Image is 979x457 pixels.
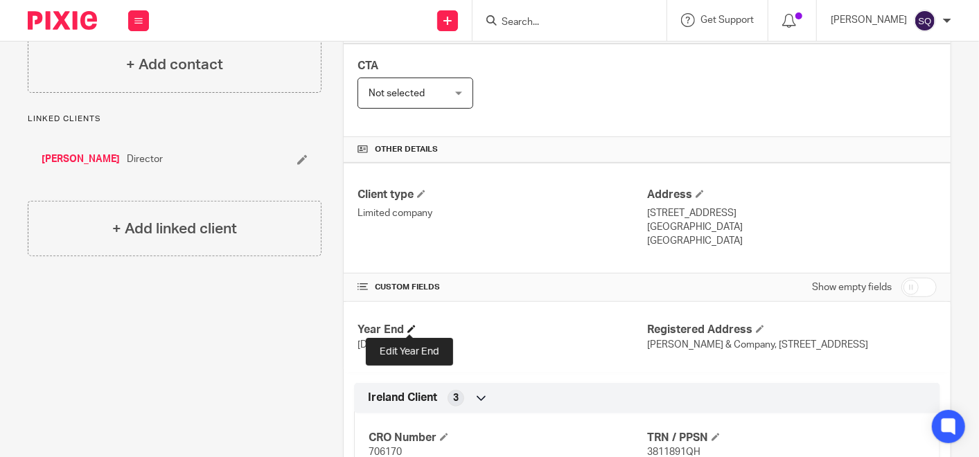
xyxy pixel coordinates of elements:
h4: Client type [358,188,647,202]
h4: CUSTOM FIELDS [358,282,647,293]
span: [PERSON_NAME] & Company, [STREET_ADDRESS] [647,340,868,350]
h4: TRN / PPSN [647,431,926,445]
img: svg%3E [914,10,936,32]
span: 3811891QH [647,447,700,457]
span: 706170 [369,447,402,457]
p: [STREET_ADDRESS] [647,206,937,220]
a: [PERSON_NAME] [42,152,120,166]
h4: + Add contact [126,54,223,75]
span: Get Support [700,15,754,25]
span: [DATE] [358,340,387,350]
p: Limited company [358,206,647,220]
span: 3 [453,391,459,405]
span: Not selected [369,89,425,98]
span: Director [127,152,163,166]
span: Ireland Client [368,391,437,405]
h4: Address [647,188,937,202]
input: Search [500,17,625,29]
label: Show empty fields [812,280,892,294]
p: [PERSON_NAME] [831,13,907,27]
p: Linked clients [28,114,321,125]
p: [GEOGRAPHIC_DATA] [647,220,937,234]
h4: Registered Address [647,323,937,337]
h4: Year End [358,323,647,337]
span: CTA [358,60,378,71]
span: Other details [375,144,438,155]
h4: + Add linked client [112,218,237,240]
p: [GEOGRAPHIC_DATA] [647,234,937,248]
h4: CRO Number [369,431,647,445]
img: Pixie [28,11,97,30]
